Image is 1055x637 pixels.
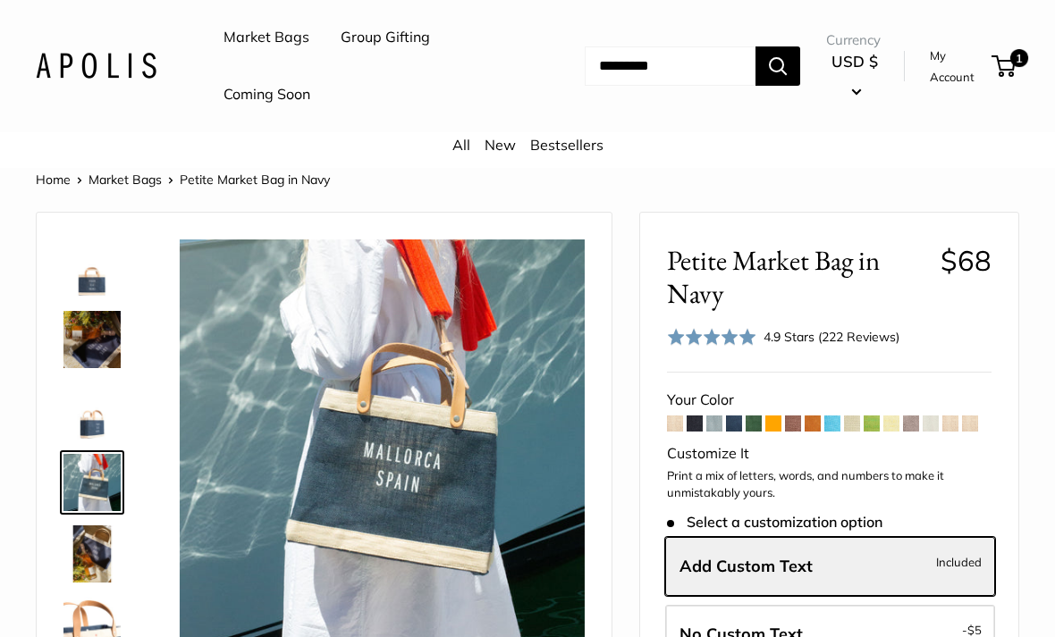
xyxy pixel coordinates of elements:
img: Apolis [36,53,156,79]
a: Petite Market Bag in Navy [60,307,124,372]
input: Search... [585,46,755,86]
a: Home [36,172,71,188]
div: 4.9 Stars (222 Reviews) [667,324,899,350]
span: Included [936,551,982,573]
a: Petite Market Bag in Navy [60,450,124,515]
a: Petite Market Bag in Navy [60,522,124,586]
nav: Breadcrumb [36,168,330,191]
img: Petite Market Bag in Navy [63,525,121,583]
img: Petite Market Bag in Navy [63,311,121,368]
img: Petite Market Bag in Navy [63,454,121,511]
button: USD $ [826,47,883,105]
a: New [485,136,516,154]
div: Your Color [667,387,992,414]
p: Print a mix of letters, words, and numbers to make it unmistakably yours. [667,467,992,502]
a: Bestsellers [530,136,603,154]
span: Petite Market Bag in Navy [667,244,927,310]
a: Market Bags [224,24,309,51]
span: USD $ [831,52,878,71]
span: $68 [941,243,992,278]
a: Market Bags [89,172,162,188]
a: description_Make it yours with custom text. [60,236,124,300]
span: $5 [967,623,982,637]
iframe: Sign Up via Text for Offers [14,569,191,623]
a: 1 [993,55,1016,77]
span: Select a customization option [667,514,882,531]
span: Add Custom Text [679,556,813,576]
span: Petite Market Bag in Navy [180,172,330,188]
a: Group Gifting [341,24,430,51]
a: Coming Soon [224,81,310,108]
label: Add Custom Text [665,537,995,596]
img: description_Make it yours with custom text. [63,239,121,297]
img: Petite Market Bag in Navy [63,382,121,440]
button: Search [755,46,800,86]
a: My Account [930,45,985,88]
span: Currency [826,28,883,53]
a: Petite Market Bag in Navy [60,379,124,443]
span: 1 [1010,49,1028,67]
a: All [452,136,470,154]
div: Customize It [667,440,992,467]
div: 4.9 Stars (222 Reviews) [764,327,899,347]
